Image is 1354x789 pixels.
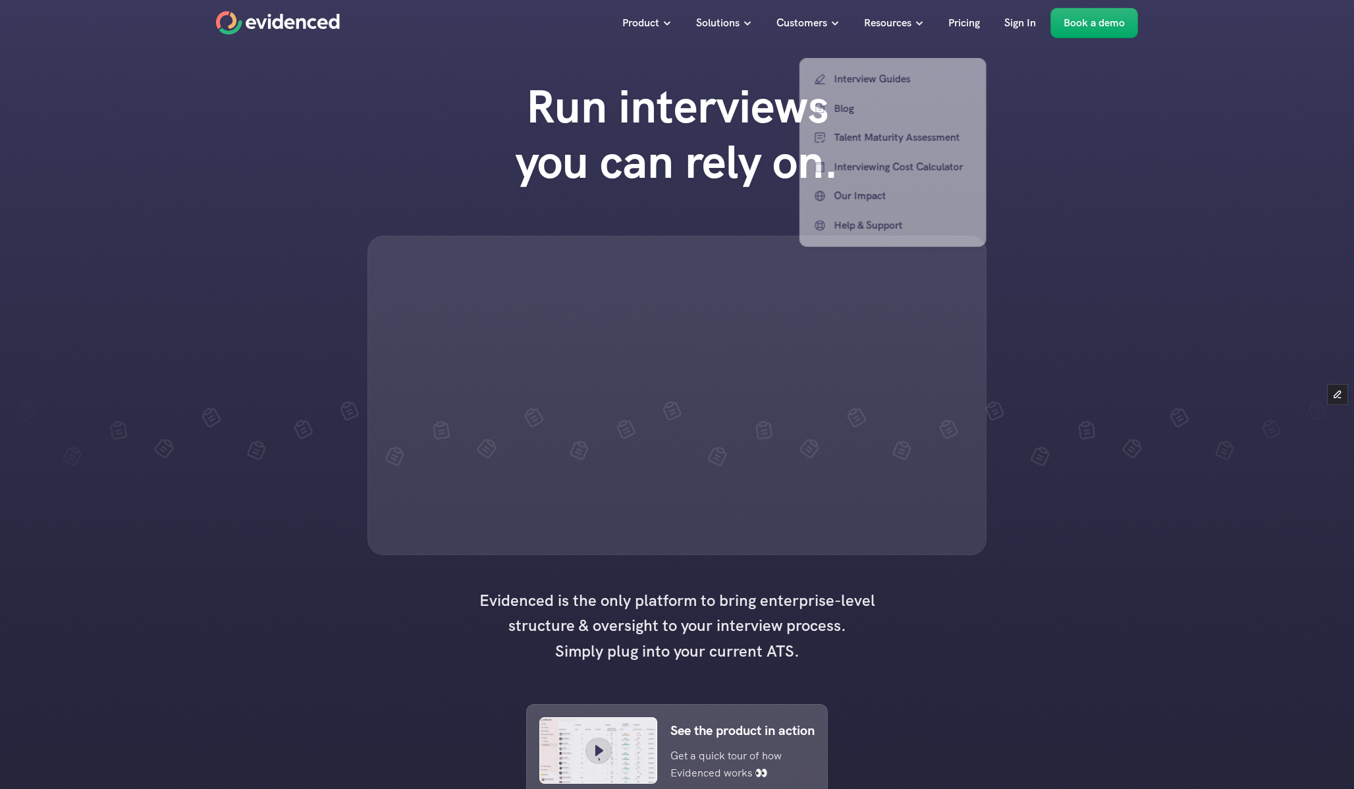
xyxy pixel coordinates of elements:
[809,67,976,90] a: Interview Guides
[809,155,976,178] a: Interviewing Cost Calculator
[809,214,976,237] a: Help & Support
[1004,14,1036,32] p: Sign In
[834,159,973,175] p: Interviewing Cost Calculator
[696,14,740,32] p: Solutions
[834,100,973,117] p: Blog
[216,11,340,35] a: Home
[948,14,980,32] p: Pricing
[994,8,1046,38] a: Sign In
[1328,385,1347,404] button: Edit Framer Content
[473,588,881,664] h4: Evidenced is the only platform to bring enterprise-level structure & oversight to your interview ...
[1064,14,1125,32] p: Book a demo
[776,14,827,32] p: Customers
[864,14,911,32] p: Resources
[809,184,976,207] a: Our Impact
[938,8,990,38] a: Pricing
[1050,8,1138,38] a: Book a demo
[834,70,973,87] p: Interview Guides
[670,748,795,781] p: Get a quick tour of how Evidenced works 👀
[809,126,976,149] a: Talent Maturity Assessment
[834,217,973,233] p: Help & Support
[809,97,976,120] a: Blog
[834,129,973,146] p: Talent Maturity Assessment
[670,720,815,741] p: See the product in action
[622,14,659,32] p: Product
[834,188,973,204] p: Our Impact
[489,79,865,190] h1: Run interviews you can rely on.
